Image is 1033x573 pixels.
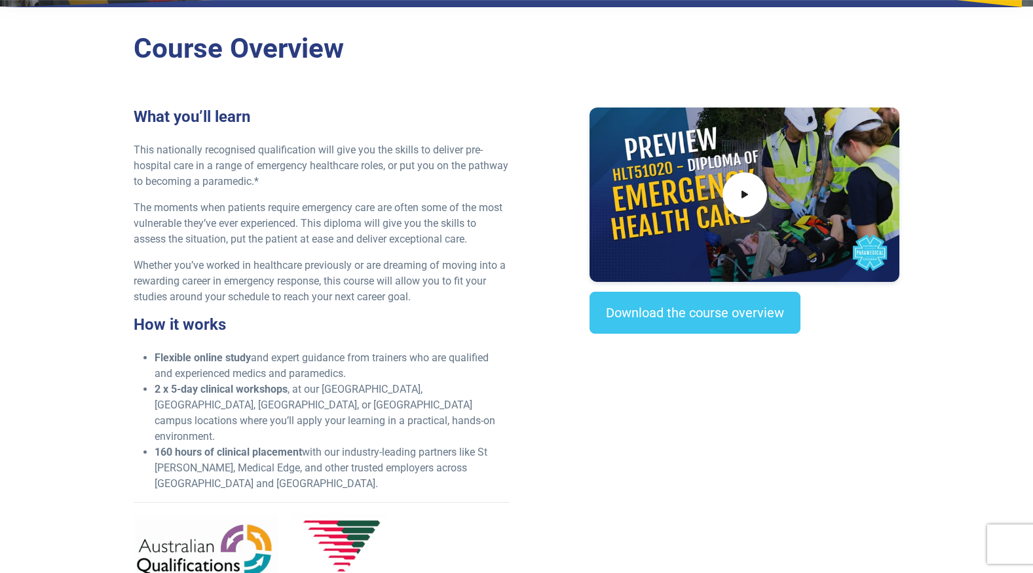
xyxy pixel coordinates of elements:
[590,360,899,428] iframe: EmbedSocial Universal Widget
[134,108,509,127] h3: What you’ll learn
[134,315,509,334] h3: How it works
[155,445,509,492] li: with our industry-leading partners like St [PERSON_NAME], Medical Edge, and other trusted employe...
[155,382,509,445] li: , at our [GEOGRAPHIC_DATA], [GEOGRAPHIC_DATA], [GEOGRAPHIC_DATA], or [GEOGRAPHIC_DATA] campus loc...
[155,383,288,395] strong: 2 x 5-day clinical workshops
[155,351,251,364] strong: Flexible online study
[134,258,509,305] p: Whether you’ve worked in healthcare previously or are dreaming of moving into a rewarding career ...
[155,446,302,458] strong: 160 hours of clinical placement
[134,200,509,247] p: The moments when patients require emergency care are often some of the most vulnerable they’ve ev...
[134,142,509,189] p: This nationally recognised qualification will give you the skills to deliver pre-hospital care in...
[134,32,900,66] h2: Course Overview
[590,292,800,334] a: Download the course overview
[155,350,509,382] li: and expert guidance from trainers who are qualified and experienced medics and paramedics.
